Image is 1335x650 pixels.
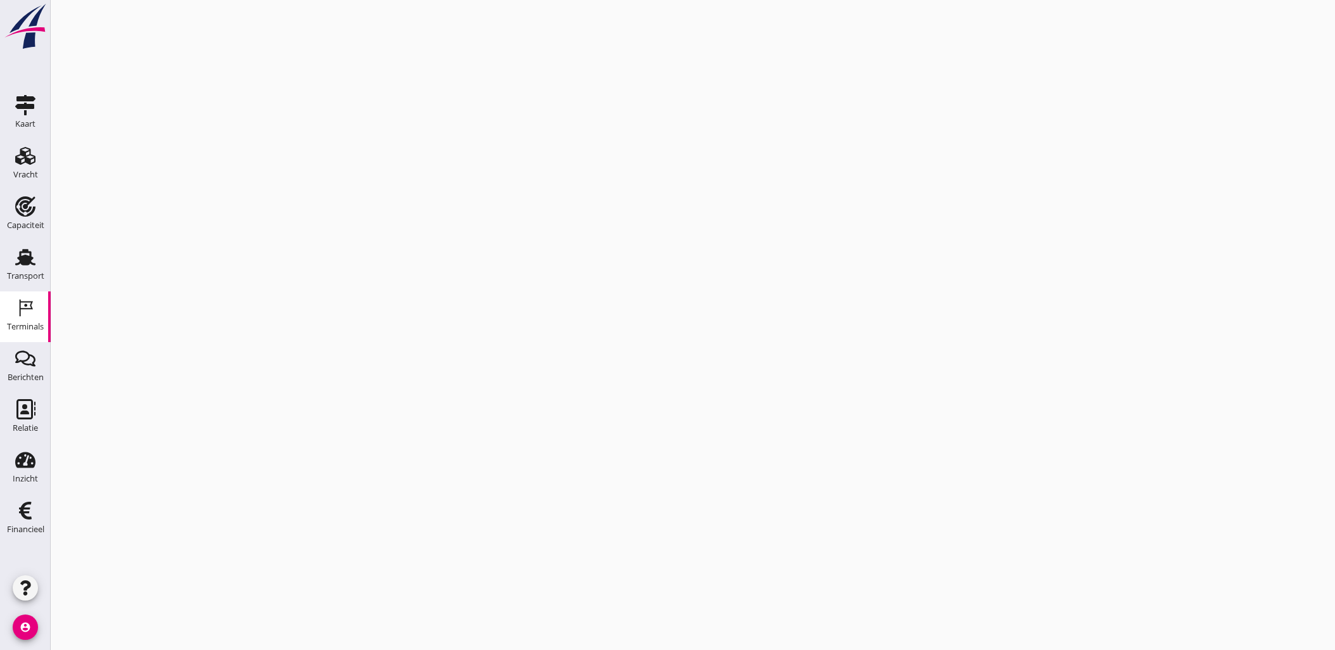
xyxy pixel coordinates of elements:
[13,424,38,432] div: Relatie
[3,3,48,50] img: logo-small.a267ee39.svg
[7,322,44,331] div: Terminals
[7,221,44,229] div: Capaciteit
[13,170,38,179] div: Vracht
[7,525,44,533] div: Financieel
[13,615,38,640] i: account_circle
[15,120,35,128] div: Kaart
[7,272,44,280] div: Transport
[8,373,44,381] div: Berichten
[13,475,38,483] div: Inzicht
